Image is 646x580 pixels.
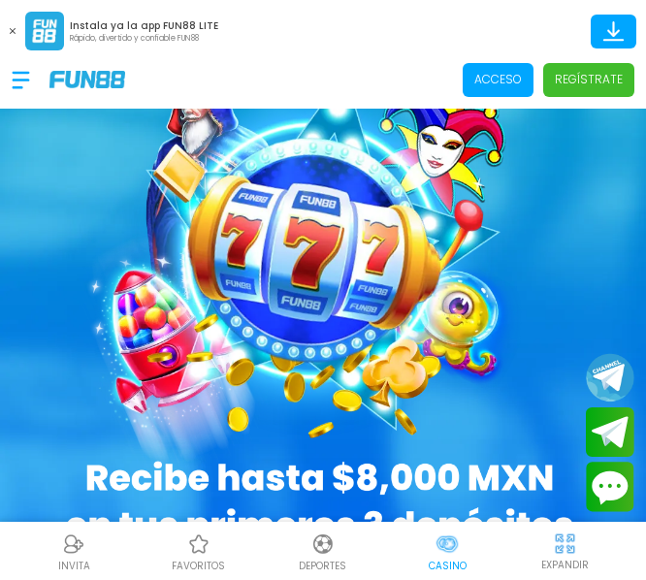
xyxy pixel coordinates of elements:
[62,532,85,556] img: Referral
[586,352,634,403] button: Join telegram channel
[586,462,634,512] button: Contact customer service
[311,532,335,556] img: Deportes
[555,71,623,88] p: Regístrate
[172,559,225,573] p: favoritos
[429,559,467,573] p: Casino
[586,407,634,458] button: Join telegram
[187,532,210,556] img: Casino Favoritos
[58,559,90,573] p: INVITA
[541,558,589,572] p: EXPANDIR
[49,71,125,87] img: Company Logo
[474,71,522,88] p: Acceso
[385,530,509,573] a: CasinoCasinoCasino
[12,530,136,573] a: ReferralReferralINVITA
[70,18,218,33] p: Instala ya la app FUN88 LITE
[70,33,218,45] p: Rápido, divertido y confiable FUN88
[136,530,260,573] a: Casino FavoritosCasino Favoritosfavoritos
[25,12,64,50] img: App Logo
[299,559,346,573] p: Deportes
[553,532,577,556] img: hide
[261,530,385,573] a: DeportesDeportesDeportes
